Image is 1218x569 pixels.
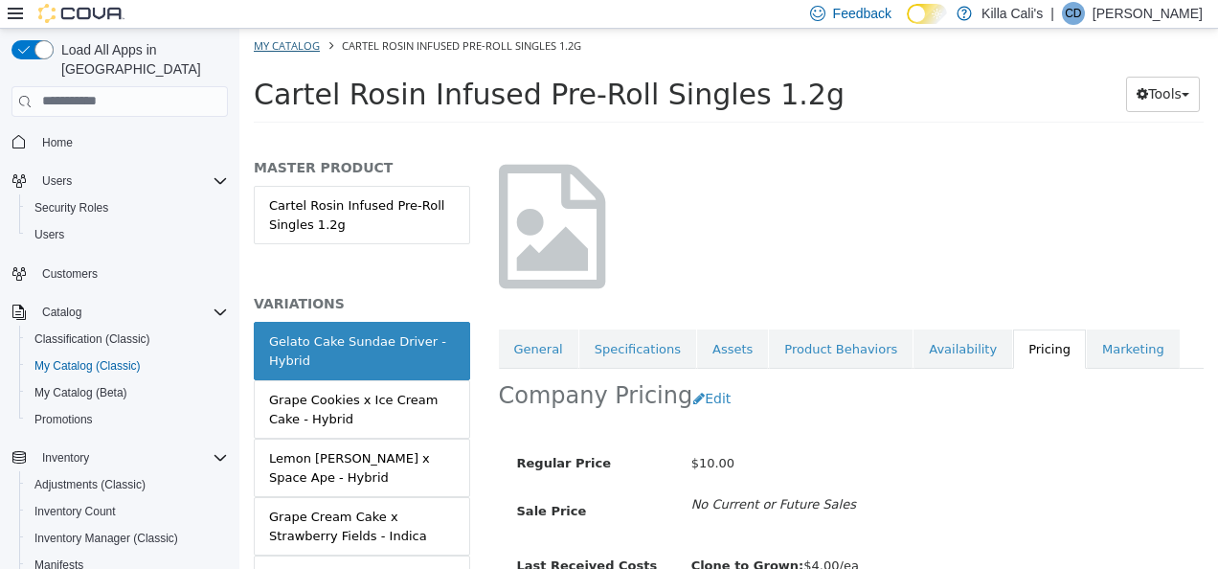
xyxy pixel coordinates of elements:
button: My Catalog (Beta) [19,379,236,406]
span: Users [42,173,72,189]
a: Customers [34,262,105,285]
span: Dark Mode [907,24,908,25]
span: Home [34,130,228,154]
input: Dark Mode [907,4,947,24]
span: Security Roles [34,200,108,216]
a: Inventory Count [27,500,124,523]
span: Inventory Count [34,504,116,519]
span: My Catalog (Classic) [34,358,141,374]
a: Pricing [774,301,846,341]
a: Specifications [340,301,457,341]
button: Customers [4,260,236,287]
button: Users [19,221,236,248]
a: Product Behaviors [530,301,673,341]
button: Edit [453,353,502,388]
span: Customers [34,262,228,285]
button: Promotions [19,406,236,433]
a: Inventory Manager (Classic) [27,527,186,550]
span: Users [34,227,64,242]
span: Inventory [42,450,89,466]
span: Inventory [34,446,228,469]
a: Cartel Rosin Infused Pre-Roll Singles 1.2g [14,157,231,216]
a: Security Roles [27,196,116,219]
button: Inventory [34,446,97,469]
span: Security Roles [27,196,228,219]
span: Cartel Rosin Infused Pre-Roll Singles 1.2g [102,10,342,24]
h5: MASTER PRODUCT [14,130,231,148]
span: Feedback [833,4,891,23]
span: Load All Apps in [GEOGRAPHIC_DATA] [54,40,228,79]
a: Promotions [27,408,101,431]
span: Users [27,223,228,246]
a: My Catalog [14,10,80,24]
button: Inventory Manager (Classic) [19,525,236,552]
button: Users [4,168,236,194]
span: Inventory Manager (Classic) [27,527,228,550]
div: Grape Cream Cake x Strawberry Fields - Indica [30,479,215,516]
button: Home [4,128,236,156]
div: Lemon [PERSON_NAME] x Space Ape - Hybrid [30,421,215,458]
span: Inventory Count [27,500,228,523]
span: Catalog [42,305,81,320]
a: Users [27,223,72,246]
span: My Catalog (Beta) [34,385,127,400]
span: Home [42,135,73,150]
div: Grape Cookies x Ice Cream Cake - Hybrid [30,362,215,399]
button: Classification (Classic) [19,326,236,353]
span: Promotions [34,412,93,427]
span: My Catalog (Beta) [27,381,228,404]
a: Classification (Classic) [27,328,158,351]
span: Last Received Costs [278,530,418,544]
span: Sale Price [278,475,348,489]
span: Users [34,170,228,193]
button: Adjustments (Classic) [19,471,236,498]
button: Users [34,170,79,193]
span: Inventory Manager (Classic) [34,531,178,546]
b: Clone to Grown: [452,530,565,544]
span: Regular Price [278,427,372,442]
span: $10.00 [452,427,496,442]
div: Gelato Cake Sundae Driver - Hybrid [30,304,215,341]
span: Cartel Rosin Infused Pre-Roll Singles 1.2g [14,49,605,82]
button: Tools [887,48,960,83]
p: Killa Cali's [981,2,1043,25]
span: My Catalog (Classic) [27,354,228,377]
h2: Company Pricing [259,353,454,382]
button: Catalog [34,301,89,324]
h5: VARIATIONS [14,266,231,284]
a: Home [34,131,80,154]
a: Adjustments (Classic) [27,473,153,496]
span: Classification (Classic) [34,331,150,347]
a: Marketing [847,301,940,341]
a: General [259,301,339,341]
p: | [1050,2,1054,25]
span: Promotions [27,408,228,431]
span: Catalog [34,301,228,324]
span: Adjustments (Classic) [27,473,228,496]
button: Inventory Count [19,498,236,525]
button: Inventory [4,444,236,471]
span: CD [1065,2,1081,25]
button: My Catalog (Classic) [19,353,236,379]
a: Availability [674,301,773,341]
button: Security Roles [19,194,236,221]
a: My Catalog (Classic) [27,354,148,377]
a: My Catalog (Beta) [27,381,135,404]
button: Catalog [4,299,236,326]
span: Customers [42,266,98,282]
p: [PERSON_NAME] [1093,2,1203,25]
div: Callie Dill [1062,2,1085,25]
img: Cova [38,4,124,23]
span: Adjustments (Classic) [34,477,146,492]
span: Classification (Classic) [27,328,228,351]
a: Assets [458,301,529,341]
span: $4.00/ea [452,530,620,544]
i: No Current or Future Sales [452,468,617,483]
